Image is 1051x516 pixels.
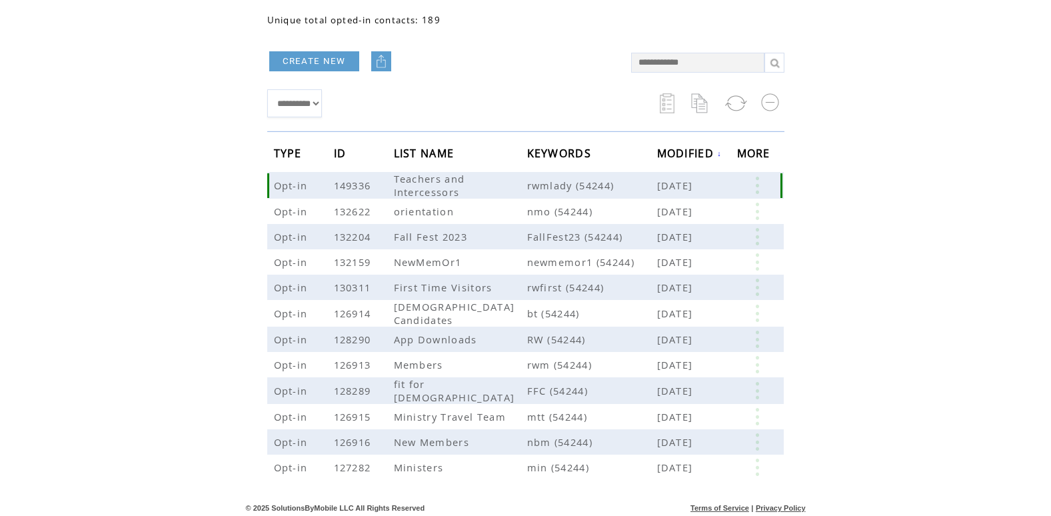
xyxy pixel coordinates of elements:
span: [DATE] [657,255,696,269]
span: [DATE] [657,205,696,218]
span: 126915 [334,410,375,423]
span: Unique total opted-in contacts: 189 [267,14,441,26]
span: MORE [737,143,774,167]
span: 132204 [334,230,375,243]
a: LIST NAME [394,149,458,157]
span: newmemor1 (54244) [527,255,657,269]
span: [DATE] [657,281,696,294]
span: [DATE] [657,333,696,346]
span: Fall Fest 2023 [394,230,471,243]
span: FallFest23 (54244) [527,230,657,243]
span: 128289 [334,384,375,397]
span: [DATE] [657,461,696,474]
span: Opt-in [274,410,311,423]
span: Opt-in [274,307,311,320]
span: RW (54244) [527,333,657,346]
span: Opt-in [274,255,311,269]
span: © 2025 SolutionsByMobile LLC All Rights Reserved [246,504,425,512]
span: fit for [DEMOGRAPHIC_DATA] [394,377,519,404]
span: min (54244) [527,461,657,474]
span: FFC (54244) [527,384,657,397]
span: 132159 [334,255,375,269]
a: MODIFIED↓ [657,149,722,157]
span: MODIFIED [657,143,718,167]
span: [DEMOGRAPHIC_DATA] Candidates [394,300,515,327]
span: Ministry Travel Team [394,410,510,423]
span: 126913 [334,358,375,371]
span: 149336 [334,179,375,192]
span: orientation [394,205,458,218]
span: 128290 [334,333,375,346]
span: New Members [394,435,473,449]
span: | [751,504,753,512]
span: KEYWORDS [527,143,595,167]
span: Teachers and Intercessors [394,172,465,199]
span: Opt-in [274,230,311,243]
span: TYPE [274,143,305,167]
a: ID [334,149,350,157]
span: [DATE] [657,384,696,397]
span: 132622 [334,205,375,218]
span: Opt-in [274,358,311,371]
span: Opt-in [274,205,311,218]
span: mtt (54244) [527,410,657,423]
span: rwm (54244) [527,358,657,371]
span: [DATE] [657,230,696,243]
span: [DATE] [657,435,696,449]
span: [DATE] [657,410,696,423]
span: Opt-in [274,461,311,474]
span: Ministers [394,461,447,474]
span: rwmlady (54244) [527,179,657,192]
a: CREATE NEW [269,51,359,71]
a: KEYWORDS [527,149,595,157]
span: Opt-in [274,179,311,192]
span: 130311 [334,281,375,294]
span: App Downloads [394,333,481,346]
a: Privacy Policy [756,504,806,512]
span: First Time Visitors [394,281,496,294]
span: nbm (54244) [527,435,657,449]
span: 127282 [334,461,375,474]
span: rwfirst (54244) [527,281,657,294]
span: bt (54244) [527,307,657,320]
span: ID [334,143,350,167]
span: Opt-in [274,333,311,346]
span: nmo (54244) [527,205,657,218]
a: Terms of Service [690,504,749,512]
span: [DATE] [657,307,696,320]
span: 126916 [334,435,375,449]
a: TYPE [274,149,305,157]
span: Opt-in [274,435,311,449]
span: 126914 [334,307,375,320]
img: upload.png [375,55,388,68]
span: [DATE] [657,179,696,192]
span: Members [394,358,447,371]
span: [DATE] [657,358,696,371]
span: Opt-in [274,281,311,294]
span: LIST NAME [394,143,458,167]
span: NewMemOr1 [394,255,465,269]
span: Opt-in [274,384,311,397]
